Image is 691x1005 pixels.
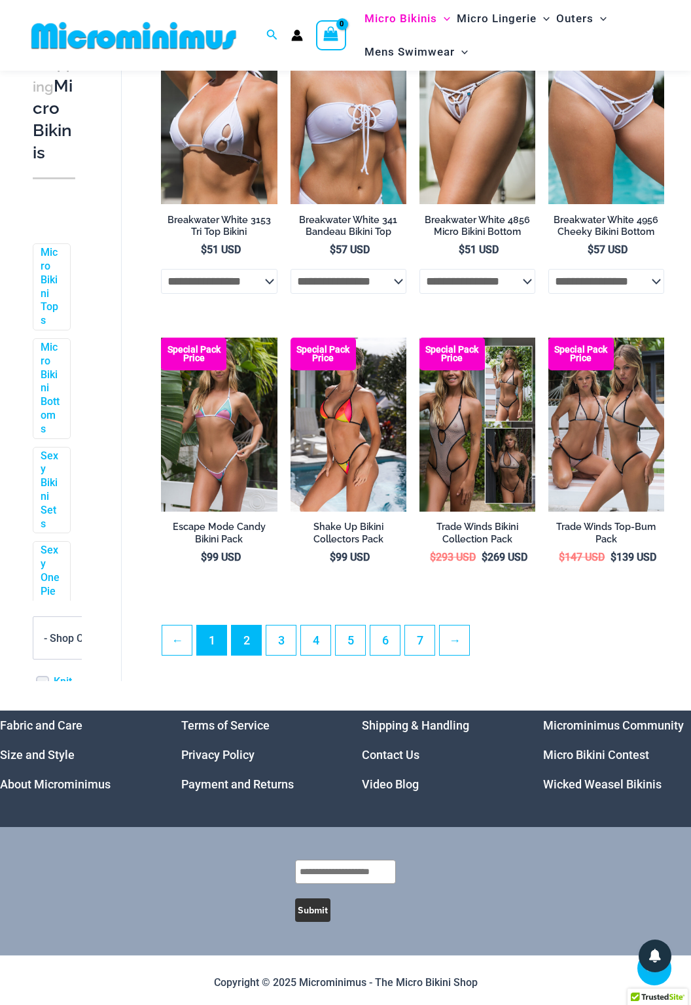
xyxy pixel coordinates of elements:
[611,551,656,563] bdi: 139 USD
[291,338,406,512] a: Shake Up Sunset 3145 Top 4145 Bottom 04 Shake Up Sunset 3145 Top 4145 Bottom 05Shake Up Sunset 31...
[161,338,277,512] a: Escape Mode Candy 3151 Top 4151 Bottom 02 Escape Mode Candy 3151 Top 4151 Bottom 04Escape Mode Ca...
[181,711,330,799] aside: Footer Widget 2
[362,711,510,799] aside: Footer Widget 3
[548,338,664,512] a: Top Bum Pack (1) Trade Winds IvoryInk 317 Top 453 Micro 03Trade Winds IvoryInk 317 Top 453 Micro 03
[161,214,277,243] a: Breakwater White 3153 Tri Top Bikini
[291,214,406,238] h2: Breakwater White 341 Bandeau Bikini Top
[559,551,605,563] bdi: 147 USD
[548,31,664,205] a: Breakwater White 4956 Shorts 01Breakwater White 341 Top 4956 Shorts 04Breakwater White 341 Top 49...
[594,2,607,35] span: Menu Toggle
[161,625,664,663] nav: Product Pagination
[316,20,346,50] a: View Shopping Cart, empty
[291,521,406,550] a: Shake Up Bikini Collectors Pack
[588,243,594,256] span: $
[430,551,476,563] bdi: 293 USD
[548,214,664,238] h2: Breakwater White 4956 Cheeky Bikini Bottom
[41,449,60,531] a: Sexy Bikini Sets
[459,243,465,256] span: $
[330,243,336,256] span: $
[611,551,616,563] span: $
[548,31,664,205] img: Breakwater White 4956 Shorts 01
[362,777,419,791] a: Video Blog
[548,345,614,362] b: Special Pack Price
[419,31,535,205] img: Breakwater White 4856 Micro Bottom 01
[291,338,406,512] img: Shake Up Sunset 3145 Top 4145 Bottom 04
[201,243,241,256] bdi: 51 USD
[161,521,277,545] h2: Escape Mode Candy Bikini Pack
[440,626,469,655] a: →
[266,626,296,655] a: Page 3
[362,718,469,732] a: Shipping & Handling
[161,31,277,205] img: Breakwater White 3153 Top 01
[181,711,330,799] nav: Menu
[362,711,510,799] nav: Menu
[362,748,419,762] a: Contact Us
[548,521,664,545] h2: Trade Winds Top-Bum Pack
[370,626,400,655] a: Page 6
[41,341,60,436] a: Micro Bikini Bottoms
[41,246,60,328] a: Micro Bikini Tops
[361,2,453,35] a: Micro BikinisMenu ToggleMenu Toggle
[330,551,370,563] bdi: 99 USD
[330,243,370,256] bdi: 57 USD
[291,29,303,41] a: Account icon link
[54,675,72,689] a: Knit
[559,551,565,563] span: $
[291,521,406,545] h2: Shake Up Bikini Collectors Pack
[201,551,241,563] bdi: 99 USD
[301,626,330,655] a: Page 4
[364,2,437,35] span: Micro Bikinis
[291,214,406,243] a: Breakwater White 341 Bandeau Bikini Top
[41,544,60,652] a: Sexy One Piece Monokinis
[419,214,535,238] h2: Breakwater White 4856 Micro Bikini Bottom
[548,214,664,243] a: Breakwater White 4956 Cheeky Bikini Bottom
[33,52,75,164] h3: Micro Bikinis
[361,35,471,69] a: Mens SwimwearMenu ToggleMenu Toggle
[232,626,261,655] span: Page 2
[405,626,434,655] a: Page 7
[161,214,277,238] h2: Breakwater White 3153 Tri Top Bikini
[419,521,535,550] a: Trade Winds Bikini Collection Pack
[161,521,277,550] a: Escape Mode Candy Bikini Pack
[419,338,535,512] img: Collection Pack (1)
[295,898,330,922] button: Submit
[291,31,406,205] a: Breakwater White 341 Top 01Breakwater White 341 Top 4956 Shorts 06Breakwater White 341 Top 4956 S...
[537,2,550,35] span: Menu Toggle
[44,631,101,644] span: - Shop Color
[201,551,207,563] span: $
[430,551,436,563] span: $
[543,718,684,732] a: Microminimus Community
[419,521,535,545] h2: Trade Winds Bikini Collection Pack
[33,616,124,660] span: - Shop Color
[181,748,255,762] a: Privacy Policy
[459,243,499,256] bdi: 51 USD
[553,2,610,35] a: OutersMenu ToggleMenu Toggle
[330,551,336,563] span: $
[161,338,277,512] img: Escape Mode Candy 3151 Top 4151 Bottom 02
[197,626,226,655] a: Page 1
[161,345,226,362] b: Special Pack Price
[556,2,594,35] span: Outers
[482,551,527,563] bdi: 269 USD
[457,2,537,35] span: Micro Lingerie
[455,35,468,69] span: Menu Toggle
[419,338,535,512] a: Collection Pack (1) Trade Winds IvoryInk 317 Top 469 Thong 11Trade Winds IvoryInk 317 Top 469 Tho...
[482,551,487,563] span: $
[419,345,485,362] b: Special Pack Price
[181,718,270,732] a: Terms of Service
[181,777,294,791] a: Payment and Returns
[548,338,664,512] img: Top Bum Pack (1)
[336,626,365,655] a: Page 5
[162,626,192,655] a: ←
[453,2,553,35] a: Micro LingerieMenu ToggleMenu Toggle
[26,21,241,50] img: MM SHOP LOGO FLAT
[291,31,406,205] img: Breakwater White 341 Top 01
[437,2,450,35] span: Menu Toggle
[588,243,628,256] bdi: 57 USD
[33,617,124,659] span: - Shop Color
[291,345,356,362] b: Special Pack Price
[548,521,664,550] a: Trade Winds Top-Bum Pack
[419,214,535,243] a: Breakwater White 4856 Micro Bikini Bottom
[266,27,278,44] a: Search icon link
